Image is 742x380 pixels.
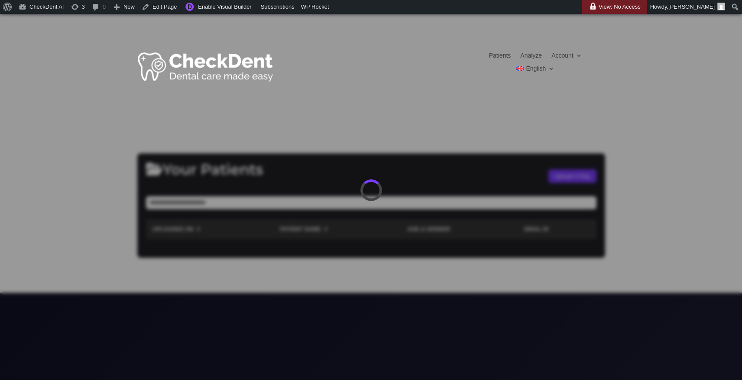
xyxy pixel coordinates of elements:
[551,52,582,62] a: Account
[516,65,554,75] a: English
[526,65,546,71] span: English
[668,3,715,10] span: [PERSON_NAME]
[489,52,511,62] a: Patients
[520,52,542,62] a: Analyze
[137,49,276,83] img: Checkdent Logo
[717,3,725,10] img: Arnav Saha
